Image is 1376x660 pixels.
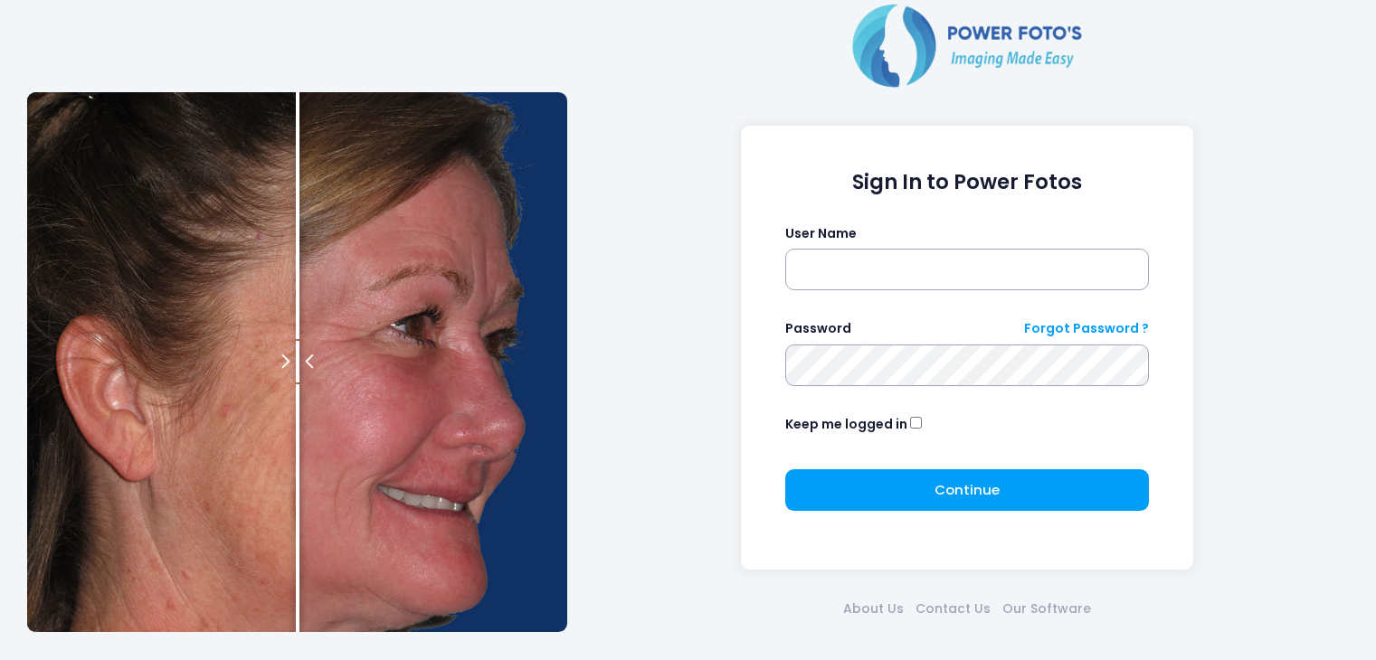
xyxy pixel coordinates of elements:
[785,415,907,434] label: Keep me logged in
[1024,319,1149,338] a: Forgot Password ?
[785,469,1150,511] button: Continue
[935,480,1000,499] span: Continue
[785,319,851,338] label: Password
[785,224,857,243] label: User Name
[837,599,909,618] a: About Us
[785,170,1150,194] h1: Sign In to Power Fotos
[996,599,1096,618] a: Our Software
[909,599,996,618] a: Contact Us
